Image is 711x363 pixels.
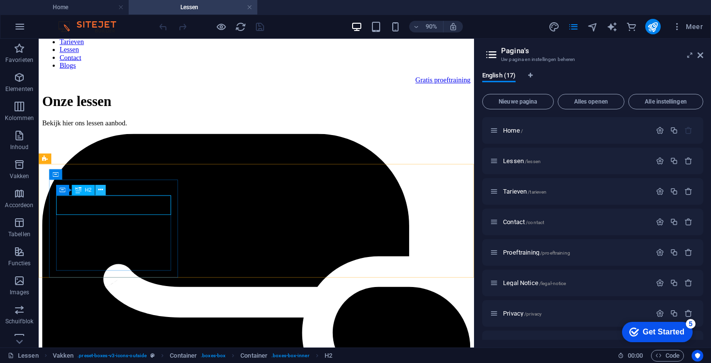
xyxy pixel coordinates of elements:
span: . boxes-box [201,350,225,362]
img: logo_orange.svg [15,15,23,23]
img: tab_keywords_by_traffic_grey.svg [95,56,103,64]
div: Home/ [500,127,651,134]
span: Klik om pagina te openen [503,279,566,287]
button: 90% [409,21,444,32]
div: Taal-tabbladen [482,72,703,90]
button: publish [645,19,661,34]
div: Dupliceren [670,126,678,135]
img: tab_domain_overview_orange.svg [27,56,34,64]
div: Dupliceren [670,187,678,196]
div: Get Started 5 items remaining, 0% complete [8,5,78,25]
i: Publiceren [647,21,658,32]
span: /tarieven [528,189,547,195]
h3: Uw pagina en instellingen beheren [501,55,684,64]
span: : [635,352,636,359]
div: Instellingen [656,248,664,257]
button: reload [235,21,246,32]
p: Functies [8,259,31,267]
i: Pagina's (Ctrl+Alt+S) [568,21,579,32]
span: Klik om pagina te openen [503,157,541,165]
div: Dupliceren [670,157,678,165]
div: Privacy/privacy [500,310,651,317]
div: De startpagina kan niet worden verwijderd [684,126,693,135]
p: Elementen [5,85,33,93]
div: Verwijderen [684,279,693,287]
h2: Pagina's [501,46,703,55]
h6: Sessietijd [618,350,643,362]
span: / [521,128,523,134]
div: Instellingen [656,157,664,165]
div: Instellingen [656,187,664,196]
div: Instellingen [656,218,664,226]
p: Inhoud [10,143,29,151]
span: Klik om pagina te openen [503,127,523,134]
button: Alle instellingen [628,94,703,109]
div: Keywords op verkeer [105,57,165,63]
button: Klik hier om de voorbeeldmodus te verlaten en verder te gaan met bewerken [215,21,227,32]
button: Nieuwe pagina [482,94,554,109]
button: pages [568,21,579,32]
div: Contact/contact [500,219,651,225]
span: . boxes-box-inner [271,350,310,362]
span: English (17) [482,70,516,83]
div: Dupliceren [670,248,678,257]
span: Alle instellingen [633,99,699,105]
i: Design (Ctrl+Alt+Y) [548,21,560,32]
span: . preset-boxes-v3-icons-outside [77,350,147,362]
div: Domeinoverzicht [37,57,85,63]
h6: 90% [424,21,439,32]
h4: Lessen [129,2,257,13]
div: Dupliceren [670,309,678,318]
span: Code [655,350,680,362]
span: H2 [85,187,91,193]
span: /lessen [525,159,541,164]
p: Accordeon [5,201,33,209]
img: Editor Logo [56,21,128,32]
nav: breadcrumb [53,350,332,362]
button: text_generator [607,21,618,32]
span: /proeftraining [540,250,570,256]
i: Dit element is een aanpasbare voorinstelling [150,353,155,358]
span: Klik om te selecteren, dubbelklik om te bewerken [53,350,74,362]
p: Favorieten [5,56,33,64]
p: Images [10,288,30,296]
i: Stel bij het wijzigen van de grootte van de weergegeven website automatisch het juist zoomniveau ... [449,22,458,31]
i: Navigator [587,21,598,32]
div: v 4.0.25 [27,15,47,23]
div: Verwijderen [684,157,693,165]
div: Verwijderen [684,248,693,257]
p: Kolommen [5,114,34,122]
span: Klik om pagina te openen [503,310,542,317]
div: Instellingen [656,279,664,287]
div: Tarieven/tarieven [500,188,651,195]
div: 5 [72,2,81,12]
div: Dupliceren [670,279,678,287]
span: /contact [526,220,544,225]
button: design [548,21,560,32]
span: /privacy [524,311,542,317]
div: Verwijderen [684,187,693,196]
button: Usercentrics [692,350,703,362]
i: Commerce [626,21,637,32]
span: Nieuwe pagina [487,99,549,105]
div: Instellingen [656,309,664,318]
img: website_grey.svg [15,25,23,33]
i: Pagina opnieuw laden [235,21,246,32]
button: navigator [587,21,599,32]
button: Meer [668,19,707,34]
span: /legal-notice [539,281,566,286]
div: Legal Notice/legal-notice [500,280,651,286]
div: Get Started [29,11,70,19]
i: AI Writer [607,21,618,32]
div: Domein: [DOMAIN_NAME] [25,25,106,33]
div: Lessen/lessen [500,158,651,164]
div: Verwijderen [684,309,693,318]
span: Klik om te selecteren, dubbelklik om te bewerken [325,350,332,362]
a: Klik om selectie op te heffen, dubbelklik om Pagina's te open [8,350,39,362]
span: Klik om pagina te openen [503,188,547,195]
p: Vakken [10,172,30,180]
span: 00 00 [628,350,643,362]
span: Klik om pagina te openen [503,249,570,256]
button: commerce [626,21,637,32]
div: Proeftraining/proeftraining [500,249,651,256]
